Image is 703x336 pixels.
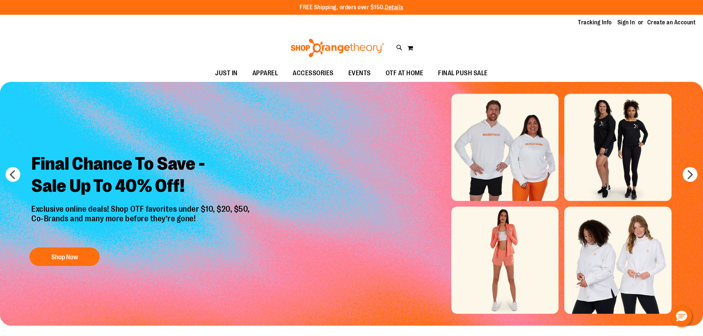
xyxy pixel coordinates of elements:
a: Details [385,4,403,11]
p: Exclusive online deals! Shop OTF favorites under $10, $20, $50, Co-Brands and many more before th... [26,204,257,240]
span: ACCESSORIES [293,65,334,82]
a: Create an Account [647,18,696,27]
span: APPAREL [252,65,278,82]
span: OTF AT HOME [386,65,424,82]
span: EVENTS [348,65,371,82]
a: FINAL PUSH SALE [431,65,495,82]
button: prev [6,167,20,182]
p: FREE Shipping, orders over $150. [300,3,403,12]
span: JUST IN [215,65,238,82]
a: ACCESSORIES [285,65,341,82]
a: Tracking Info [578,18,612,27]
a: Final Chance To Save -Sale Up To 40% Off! Exclusive online deals! Shop OTF favorites under $10, $... [26,147,257,270]
a: EVENTS [341,65,378,82]
button: Shop Now [30,247,100,266]
a: JUST IN [208,65,245,82]
a: OTF AT HOME [378,65,431,82]
h2: Final Chance To Save - Sale Up To 40% Off! [26,147,257,204]
span: FINAL PUSH SALE [438,65,488,82]
a: APPAREL [245,65,286,82]
button: Hello, have a question? Let’s chat. [671,306,692,327]
img: Shop Orangetheory [290,39,385,57]
a: Sign In [617,18,635,27]
button: next [683,167,697,182]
